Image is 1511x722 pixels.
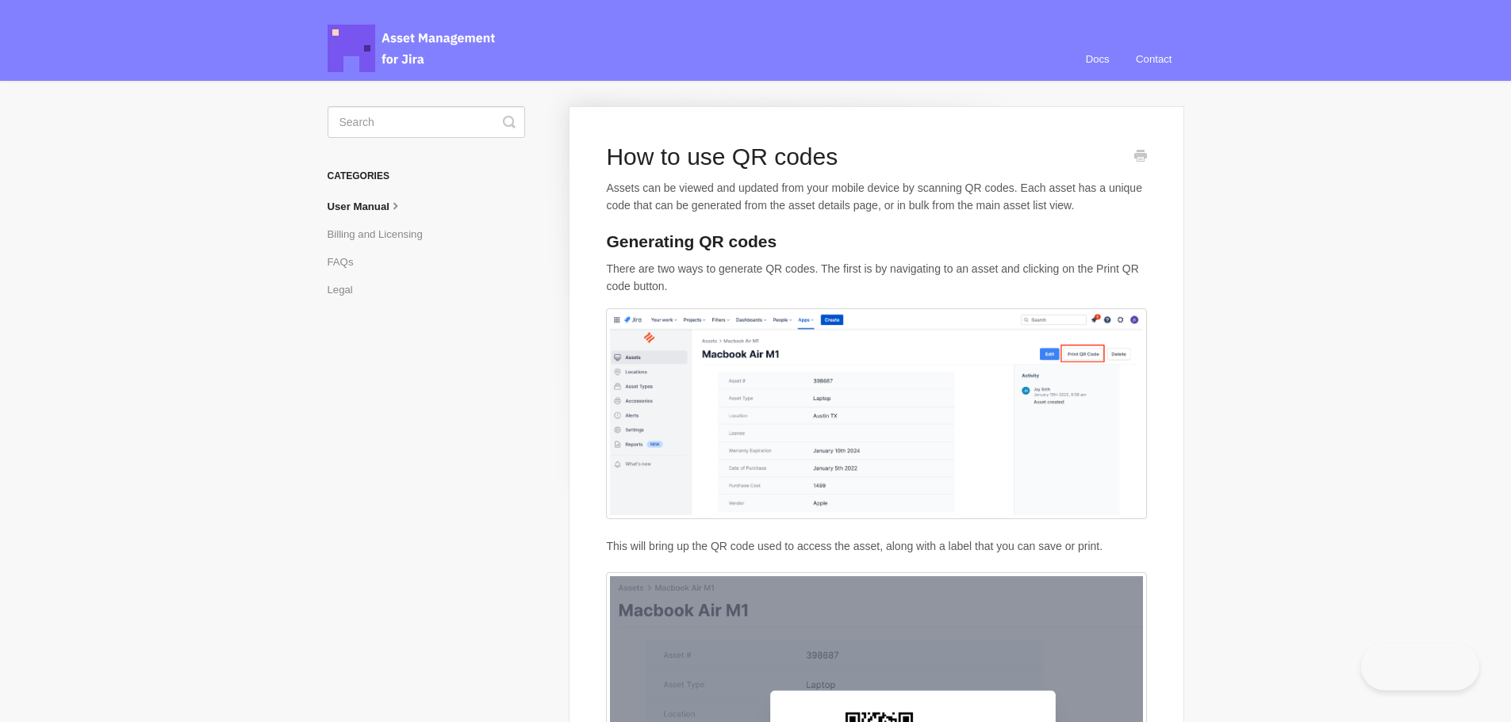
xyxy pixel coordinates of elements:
img: file-N2UVGUqx73.png [606,308,1146,519]
p: There are two ways to generate QR codes. The first is by navigating to an asset and clicking on t... [606,261,1146,295]
a: Docs [1074,38,1122,81]
a: Legal [328,277,365,303]
iframe: Toggle Customer Support [1361,643,1479,690]
span: Asset Management for Jira Docs [328,25,497,72]
h3: Generating QR codes [606,231,1146,253]
input: Search [328,106,525,138]
p: This will bring up the QR code used to access the asset, along with a label that you can save or ... [606,538,1146,556]
h3: Categories [328,162,525,190]
a: Billing and Licensing [328,222,435,247]
a: User Manual [328,193,416,220]
a: Contact [1124,38,1183,81]
h1: How to use QR codes [606,143,1122,171]
a: FAQs [328,250,366,275]
p: Assets can be viewed and updated from your mobile device by scanning QR codes. Each asset has a u... [606,180,1146,214]
a: Print this Article [1134,149,1147,166]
